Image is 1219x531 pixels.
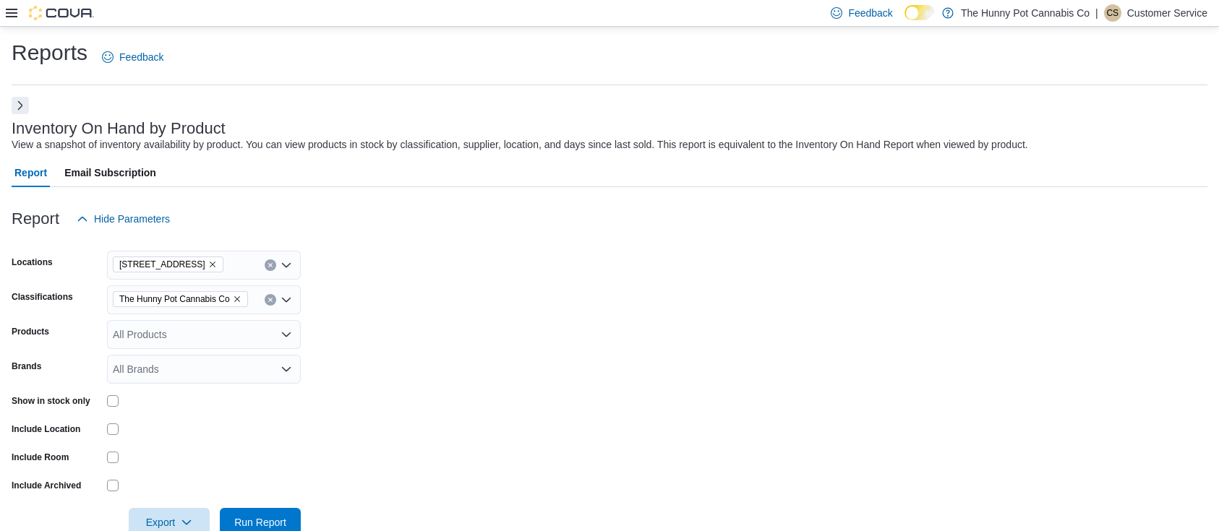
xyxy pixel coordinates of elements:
h1: Reports [12,38,87,67]
button: Open list of options [281,363,292,375]
button: Remove The Hunny Pot Cannabis Co from selection in this group [233,295,241,303]
span: Hide Parameters [94,212,170,226]
button: Hide Parameters [71,204,176,233]
span: The Hunny Pot Cannabis Co [119,292,230,306]
p: Customer Service [1127,4,1207,22]
span: [STREET_ADDRESS] [119,257,205,272]
img: Cova [29,6,94,20]
button: Open list of options [281,329,292,340]
button: Open list of options [281,259,292,271]
label: Products [12,326,49,337]
span: Feedback [848,6,892,20]
span: Run Report [234,515,286,530]
label: Locations [12,256,53,268]
span: Dark Mode [904,20,905,21]
div: View a snapshot of inventory availability by product. You can view products in stock by classific... [12,137,1028,152]
span: CS [1106,4,1119,22]
p: | [1095,4,1098,22]
input: Dark Mode [904,5,935,20]
span: Feedback [119,50,163,64]
button: Open list of options [281,294,292,306]
p: The Hunny Pot Cannabis Co [961,4,1090,22]
span: Email Subscription [64,158,156,187]
div: Customer Service [1104,4,1121,22]
label: Include Location [12,423,80,435]
label: Include Room [12,452,69,463]
button: Remove 495 Welland Ave from selection in this group [208,260,217,269]
h3: Inventory On Hand by Product [12,120,226,137]
label: Show in stock only [12,395,90,407]
span: The Hunny Pot Cannabis Co [113,291,248,307]
button: Clear input [265,259,276,271]
label: Brands [12,361,41,372]
button: Clear input [265,294,276,306]
h3: Report [12,210,59,228]
a: Feedback [96,43,169,72]
label: Classifications [12,291,73,303]
label: Include Archived [12,480,81,491]
span: 495 Welland Ave [113,256,223,272]
span: Report [14,158,47,187]
button: Next [12,97,29,114]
